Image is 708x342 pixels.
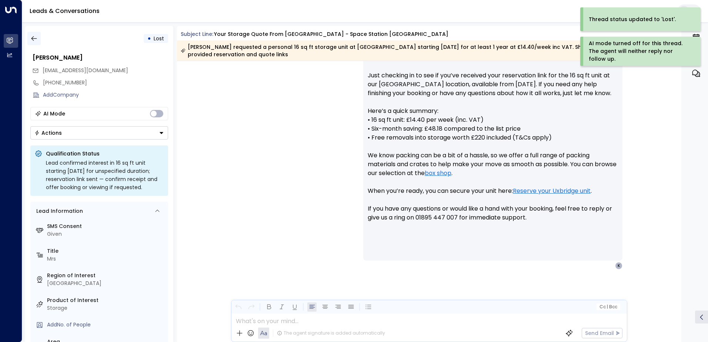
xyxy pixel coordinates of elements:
div: AddCompany [43,91,168,99]
button: Redo [247,302,256,312]
div: [PHONE_NUMBER] [43,79,168,87]
div: K [615,262,622,269]
label: SMS Consent [47,222,165,230]
div: [GEOGRAPHIC_DATA] [47,279,165,287]
p: Hi [PERSON_NAME], Just checking in to see if you’ve received your reservation link for the 16 sq ... [368,53,618,231]
div: [PERSON_NAME] requested a personal 16 sq ft storage unit at [GEOGRAPHIC_DATA] starting [DATE] for... [181,43,677,58]
div: Your storage quote from [GEOGRAPHIC_DATA] - Space Station [GEOGRAPHIC_DATA] [214,30,448,38]
div: Lead confirmed interest in 16 sq ft unit starting [DATE] for unspecified duration; reservation li... [46,159,164,191]
a: box shop [425,169,451,178]
div: Lead Information [34,207,83,215]
span: Subject Line: [181,30,213,38]
button: Undo [234,302,243,312]
div: Actions [34,130,62,136]
span: [EMAIL_ADDRESS][DOMAIN_NAME] [43,67,128,74]
div: Given [47,230,165,238]
div: Mrs [47,255,165,263]
button: Cc|Bcc [596,304,620,311]
div: • [147,32,151,45]
label: Title [47,247,165,255]
div: The agent signature is added automatically [277,330,385,336]
label: Product of Interest [47,296,165,304]
div: AddNo. of People [47,321,165,329]
a: Leads & Conversations [30,7,100,15]
span: Krenza1989@googlemail.com [43,67,128,74]
div: Storage [47,304,165,312]
a: Reserve your Uxbridge unit [513,187,591,195]
div: [PERSON_NAME] [33,53,168,62]
span: | [607,304,608,309]
div: AI Mode [43,110,65,117]
p: Qualification Status [46,150,164,157]
button: Actions [30,126,168,140]
div: Thread status updated to 'Lost'. [589,16,676,23]
div: AI mode turned off for this thread. The agent will neither reply nor follow up. [589,40,691,63]
label: Region of Interest [47,272,165,279]
span: Lost [154,35,164,42]
span: Cc Bcc [599,304,617,309]
div: Button group with a nested menu [30,126,168,140]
